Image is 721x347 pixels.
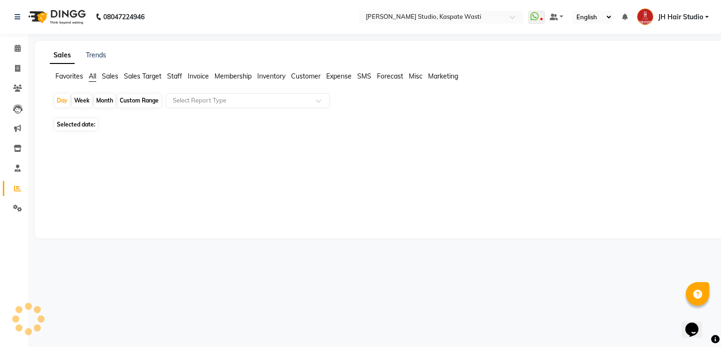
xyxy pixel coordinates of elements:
[409,72,422,80] span: Misc
[94,94,115,107] div: Month
[658,12,703,22] span: JH Hair Studio
[326,72,352,80] span: Expense
[54,94,70,107] div: Day
[167,72,182,80] span: Staff
[188,72,209,80] span: Invoice
[637,8,653,25] img: JH Hair Studio
[89,72,96,80] span: All
[124,72,161,80] span: Sales Target
[215,72,252,80] span: Membership
[428,72,458,80] span: Marketing
[377,72,403,80] span: Forecast
[291,72,321,80] span: Customer
[103,4,145,30] b: 08047224946
[682,309,712,338] iframe: chat widget
[257,72,285,80] span: Inventory
[54,118,98,130] span: Selected date:
[24,4,88,30] img: logo
[117,94,161,107] div: Custom Range
[357,72,371,80] span: SMS
[50,47,75,64] a: Sales
[55,72,83,80] span: Favorites
[72,94,92,107] div: Week
[86,51,106,59] a: Trends
[102,72,118,80] span: Sales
